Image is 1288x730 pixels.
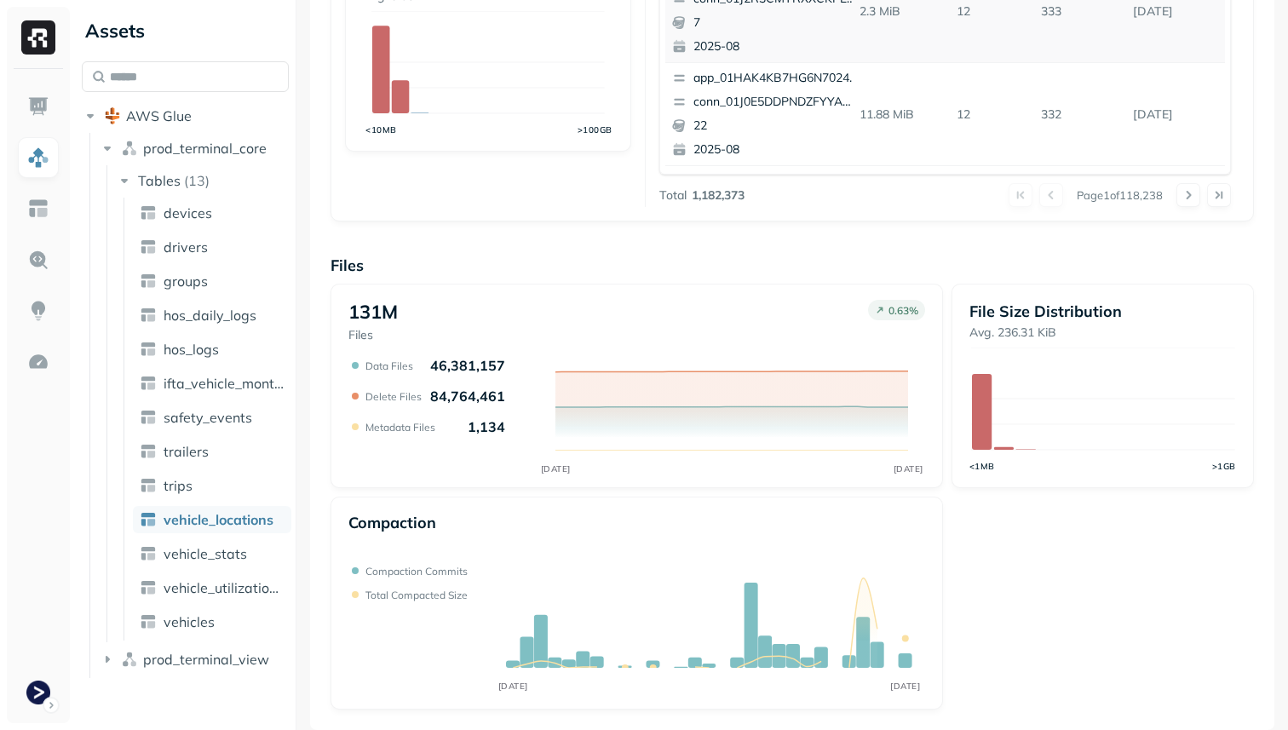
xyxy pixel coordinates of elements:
[133,438,291,465] a: trailers
[99,135,290,162] button: prod_terminal_core
[659,187,687,204] p: Total
[133,336,291,363] a: hos_logs
[184,172,210,189] p: ( 13 )
[164,579,285,596] span: vehicle_utilization_day
[1126,100,1225,129] p: Aug 28, 2025
[893,463,923,474] tspan: [DATE]
[693,94,859,111] p: conn_01J0E5DDPNDZFYYABJ0PZ28VBV
[693,141,859,158] p: 2025-08
[498,681,528,692] tspan: [DATE]
[348,513,436,532] p: Compaction
[430,388,505,405] p: 84,764,461
[164,613,215,630] span: vehicles
[164,443,209,460] span: trailers
[164,409,252,426] span: safety_events
[104,107,121,124] img: root
[693,38,859,55] p: 2025-08
[365,565,468,578] p: Compaction commits
[133,506,291,533] a: vehicle_locations
[82,17,289,44] div: Assets
[138,172,181,189] span: Tables
[164,375,285,392] span: ifta_vehicle_months
[133,574,291,601] a: vehicle_utilization_day
[578,124,612,135] tspan: >100GB
[140,273,157,290] img: table
[665,63,866,165] button: app_01HAK4KB7HG6N7024210G3S8D5conn_01J0E5DDPNDZFYYABJ0PZ28VBV222025-08
[1077,187,1163,203] p: Page 1 of 118,238
[133,540,291,567] a: vehicle_stats
[969,302,1236,321] p: File Size Distribution
[164,239,208,256] span: drivers
[140,579,157,596] img: table
[365,359,413,372] p: Data Files
[890,681,920,692] tspan: [DATE]
[888,304,918,317] p: 0.63 %
[116,167,290,194] button: Tables(13)
[140,409,157,426] img: table
[693,14,859,32] p: 7
[133,404,291,431] a: safety_events
[468,418,505,435] p: 1,134
[26,681,50,704] img: Terminal
[331,256,1254,275] p: Files
[140,511,157,528] img: table
[27,351,49,373] img: Optimization
[133,199,291,227] a: devices
[140,545,157,562] img: table
[348,300,398,324] p: 131M
[365,589,468,601] p: Total compacted size
[164,545,247,562] span: vehicle_stats
[1034,100,1126,129] p: 332
[950,100,1034,129] p: 12
[133,302,291,329] a: hos_daily_logs
[164,511,273,528] span: vehicle_locations
[853,100,951,129] p: 11.88 MiB
[27,300,49,322] img: Insights
[27,249,49,271] img: Query Explorer
[1212,461,1236,471] tspan: >1GB
[21,20,55,55] img: Ryft
[692,187,745,204] p: 1,182,373
[164,273,208,290] span: groups
[140,477,157,494] img: table
[365,390,422,403] p: Delete Files
[143,140,267,157] span: prod_terminal_core
[164,204,212,221] span: devices
[164,341,219,358] span: hos_logs
[540,463,570,474] tspan: [DATE]
[140,375,157,392] img: table
[969,325,1236,341] p: Avg. 236.31 KiB
[140,341,157,358] img: table
[430,357,505,374] p: 46,381,157
[82,102,289,129] button: AWS Glue
[133,370,291,397] a: ifta_vehicle_months
[133,472,291,499] a: trips
[99,646,290,673] button: prod_terminal_view
[140,443,157,460] img: table
[133,608,291,635] a: vehicles
[969,461,995,471] tspan: <1MB
[121,140,138,157] img: namespace
[140,239,157,256] img: table
[27,198,49,220] img: Asset Explorer
[365,421,435,434] p: Metadata Files
[693,70,859,87] p: app_01HAK4KB7HG6N7024210G3S8D5
[665,166,866,268] button: app_01HAK4KB7HG6N7024210G3S8D5conn_01J0E5DDPNDZFYYABJ0PZ28VBV202025-08
[140,204,157,221] img: table
[27,147,49,169] img: Assets
[348,327,398,343] p: Files
[143,651,269,668] span: prod_terminal_view
[121,651,138,668] img: namespace
[164,307,256,324] span: hos_daily_logs
[140,307,157,324] img: table
[126,107,192,124] span: AWS Glue
[133,267,291,295] a: groups
[27,95,49,118] img: Dashboard
[693,118,859,135] p: 22
[140,613,157,630] img: table
[164,477,193,494] span: trips
[365,124,397,135] tspan: <10MB
[133,233,291,261] a: drivers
